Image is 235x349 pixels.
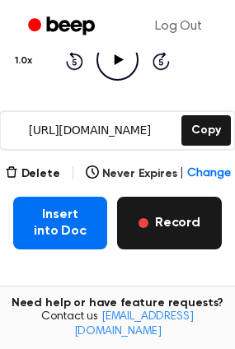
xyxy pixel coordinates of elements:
[16,11,110,43] a: Beep
[139,7,219,46] a: Log Out
[13,47,38,75] button: 1.0x
[10,310,225,339] span: Contact us
[5,165,60,183] button: Delete
[86,165,231,183] button: Never Expires|Change
[74,311,194,337] a: [EMAIL_ADDRESS][DOMAIN_NAME]
[187,165,230,183] span: Change
[117,197,222,249] button: Record
[181,115,230,146] button: Copy
[13,197,107,249] button: Insert into Doc
[180,165,184,183] span: |
[70,164,76,184] span: |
